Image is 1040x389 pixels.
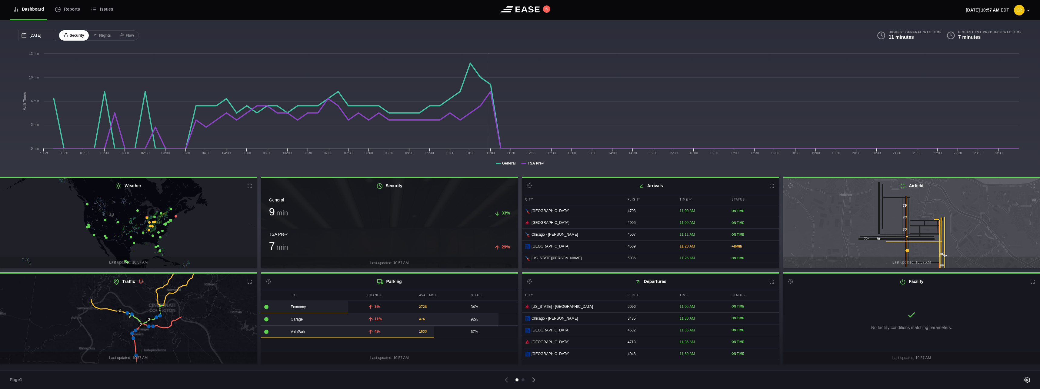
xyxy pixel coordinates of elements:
[31,147,39,150] tspan: 0 min
[732,209,776,213] div: ON TIME
[625,241,675,252] div: 4569
[263,151,272,155] text: 05:30
[39,151,48,155] tspan: 7. Oct
[625,252,675,264] div: 5035
[625,348,675,360] div: 4048
[933,151,942,155] text: 22:00
[60,151,68,155] text: 00:30
[680,304,695,309] span: 11:05 AM
[871,324,952,331] p: No facility conditions matching parameters.
[832,151,840,155] text: 19:30
[608,151,617,155] text: 14:00
[532,304,593,309] span: [US_STATE] - [GEOGRAPHIC_DATA]
[507,151,515,155] text: 11:30
[486,151,495,155] text: 11:00
[29,52,39,55] tspan: 13 min
[680,209,695,213] span: 11:00 AM
[677,194,727,205] div: Time
[812,151,820,155] text: 19:00
[625,205,675,217] div: 4703
[261,257,518,269] div: Last updated: 10:57 AM
[680,244,695,248] span: 11:20 AM
[532,339,569,345] span: [GEOGRAPHIC_DATA]
[365,290,415,301] div: Change
[625,217,675,228] div: 4905
[324,151,332,155] text: 07:00
[502,244,510,249] span: 29%
[669,151,678,155] text: 15:30
[966,7,1009,13] p: [DATE] 10:57 AM EDT
[680,352,695,356] span: 11:59 AM
[680,364,695,368] span: 12:06 PM
[522,178,779,194] h2: Arrivals
[625,324,675,336] div: 4532
[419,317,425,321] b: 476
[677,290,727,301] div: Time
[732,221,776,225] div: ON TIME
[732,363,776,368] div: ON TIME
[23,92,27,110] tspan: Wait Times
[532,255,582,261] span: [US_STATE][PERSON_NAME]
[471,317,515,322] div: 92%
[888,35,914,40] b: 11 minutes
[446,151,454,155] text: 10:00
[31,99,39,103] tspan: 6 min
[466,151,475,155] text: 10:30
[628,151,637,155] text: 14:30
[502,211,510,215] span: 33%
[419,304,427,309] b: 2728
[182,151,190,155] text: 03:30
[269,231,510,238] div: TSA Pre✓
[161,151,170,155] text: 03:00
[732,328,776,332] div: ON TIME
[375,329,380,334] span: 4%
[522,194,623,205] div: City
[680,232,695,237] span: 11:11 AM
[730,151,739,155] text: 17:00
[588,151,596,155] text: 13:30
[138,322,144,328] div: 2
[202,151,211,155] text: 04:00
[732,232,776,237] div: ON TIME
[913,151,922,155] text: 21:30
[288,290,363,301] div: Lot
[958,30,1022,34] b: Highest TSA PreCheck Wait Time
[625,301,675,312] div: 5096
[385,151,393,155] text: 08:30
[522,274,779,290] h2: Departures
[532,267,562,273] span: [US_STATE] - LGA
[625,360,675,371] div: 5601
[522,290,623,301] div: City
[344,151,353,155] text: 07:30
[732,351,776,356] div: ON TIME
[893,151,901,155] text: 21:00
[680,268,695,272] span: 11:37 AM
[543,5,550,13] button: 6
[532,208,569,214] span: [GEOGRAPHIC_DATA]
[471,329,515,334] div: 67%
[852,151,861,155] text: 20:00
[291,330,305,334] span: ValuPark
[1014,5,1025,15] img: 406638f3c0fe4d3bef1f3aeef3a0b63f
[291,317,303,321] span: Garage
[419,329,427,334] b: 1533
[732,268,776,272] div: ON TIME
[243,151,251,155] text: 05:00
[416,290,466,301] div: Available
[732,316,776,321] div: ON TIME
[751,151,759,155] text: 17:30
[568,151,576,155] text: 13:00
[18,30,56,41] input: mm/dd/yyyy
[471,304,515,310] div: 34%
[100,151,109,155] text: 01:30
[728,290,779,301] div: Status
[375,317,382,321] span: 11%
[502,161,516,165] tspan: General
[269,241,288,251] h3: 7
[994,151,1003,155] text: 23:30
[710,151,718,155] text: 16:30
[532,232,578,237] span: Chicago - [PERSON_NAME]
[625,229,675,240] div: 4507
[276,243,288,251] span: min
[732,304,776,309] div: ON TIME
